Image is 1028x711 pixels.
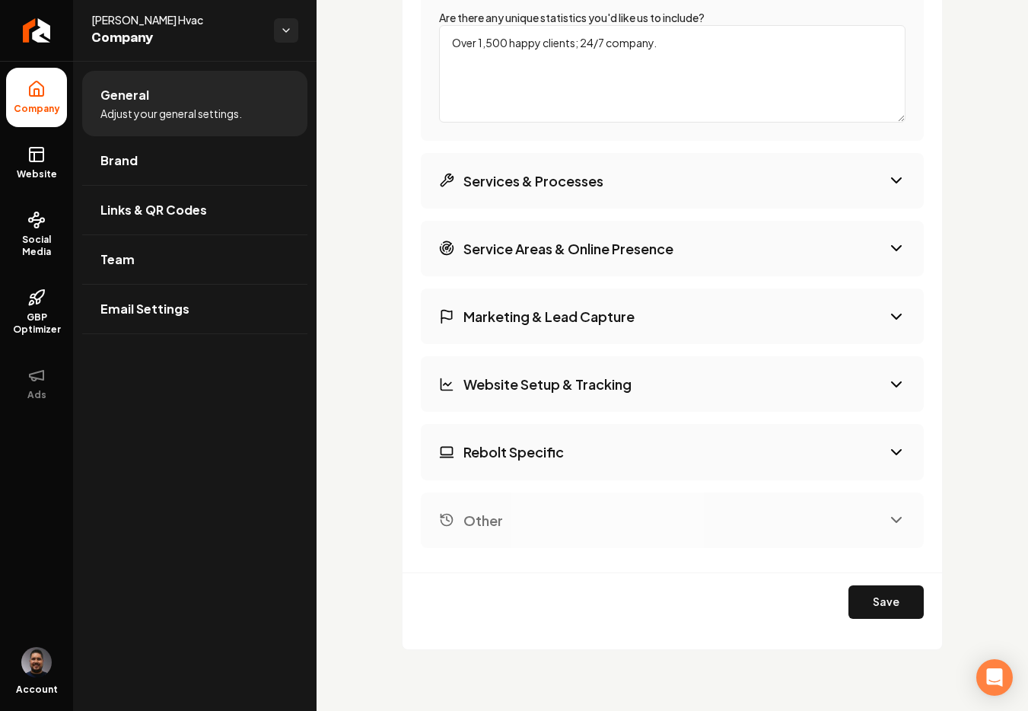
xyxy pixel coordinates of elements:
[6,311,67,336] span: GBP Optimizer
[91,27,262,49] span: Company
[100,151,138,170] span: Brand
[6,276,67,348] a: GBP Optimizer
[82,136,307,185] a: Brand
[6,199,67,270] a: Social Media
[82,186,307,234] a: Links & QR Codes
[11,168,63,180] span: Website
[463,511,503,530] h3: Other
[100,86,149,104] span: General
[463,307,635,326] h3: Marketing & Lead Capture
[463,239,673,258] h3: Service Areas & Online Presence
[463,375,632,394] h3: Website Setup & Tracking
[100,300,189,318] span: Email Settings
[23,18,51,43] img: Rebolt Logo
[6,133,67,193] a: Website
[848,585,924,619] button: Save
[463,171,603,190] h3: Services & Processes
[21,647,52,678] button: Open user button
[82,285,307,333] a: Email Settings
[439,11,705,24] label: Are there any unique statistics you'd like us to include?
[21,389,53,401] span: Ads
[21,647,52,678] img: Daniel Humberto Ortega Celis
[421,221,924,276] button: Service Areas & Online Presence
[100,250,135,269] span: Team
[421,289,924,344] button: Marketing & Lead Capture
[421,356,924,412] button: Website Setup & Tracking
[82,235,307,284] a: Team
[421,153,924,209] button: Services & Processes
[91,12,262,27] span: [PERSON_NAME] Hvac
[6,354,67,413] button: Ads
[976,659,1013,696] div: Open Intercom Messenger
[100,201,207,219] span: Links & QR Codes
[421,424,924,480] button: Rebolt Specific
[463,442,564,461] h3: Rebolt Specific
[8,103,66,115] span: Company
[6,234,67,258] span: Social Media
[100,106,242,121] span: Adjust your general settings.
[421,493,924,548] button: Other
[16,684,58,696] span: Account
